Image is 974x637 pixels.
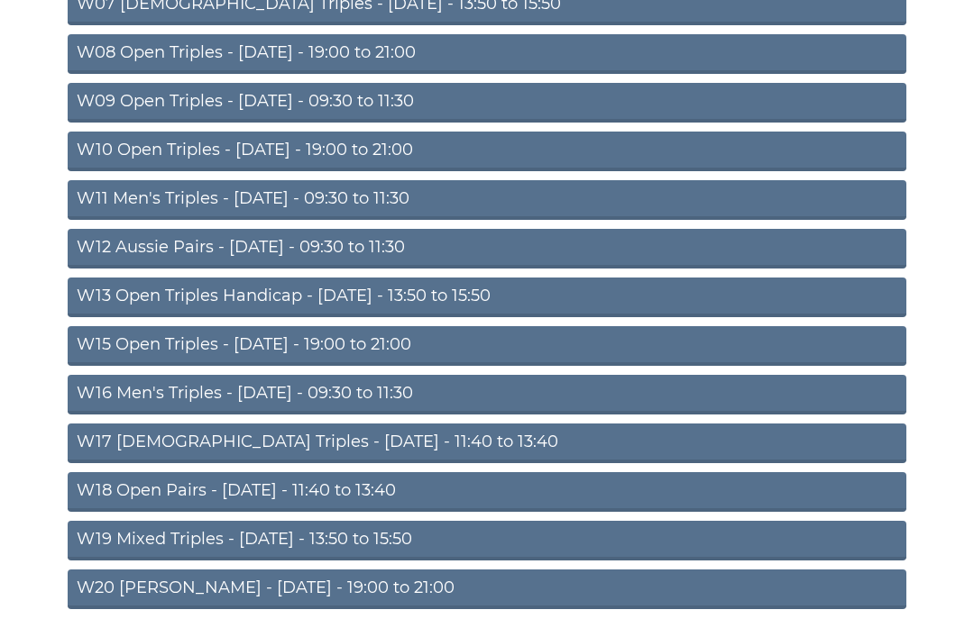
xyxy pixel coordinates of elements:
a: W17 [DEMOGRAPHIC_DATA] Triples - [DATE] - 11:40 to 13:40 [68,423,906,463]
a: W20 [PERSON_NAME] - [DATE] - 19:00 to 21:00 [68,569,906,609]
a: W16 Men's Triples - [DATE] - 09:30 to 11:30 [68,375,906,414]
a: W08 Open Triples - [DATE] - 19:00 to 21:00 [68,34,906,74]
a: W09 Open Triples - [DATE] - 09:30 to 11:30 [68,83,906,123]
a: W15 Open Triples - [DATE] - 19:00 to 21:00 [68,326,906,366]
a: W19 Mixed Triples - [DATE] - 13:50 to 15:50 [68,521,906,560]
a: W12 Aussie Pairs - [DATE] - 09:30 to 11:30 [68,229,906,268]
a: W18 Open Pairs - [DATE] - 11:40 to 13:40 [68,472,906,512]
a: W11 Men's Triples - [DATE] - 09:30 to 11:30 [68,180,906,220]
a: W13 Open Triples Handicap - [DATE] - 13:50 to 15:50 [68,278,906,317]
a: W10 Open Triples - [DATE] - 19:00 to 21:00 [68,132,906,171]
